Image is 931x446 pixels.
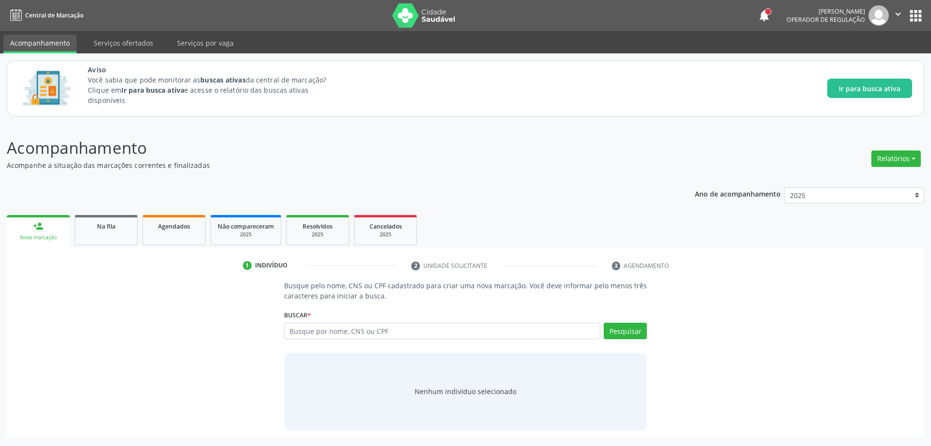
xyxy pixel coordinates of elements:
span: Ir para busca ativa [839,83,900,94]
p: Acompanhe a situação das marcações correntes e finalizadas [7,160,649,170]
label: Buscar [284,308,311,323]
p: Você sabia que pode monitorar as da central de marcação? Clique em e acesse o relatório das busca... [88,75,344,105]
strong: Ir para busca ativa [121,85,184,95]
button: notifications [757,9,771,22]
img: Imagem de CalloutCard [19,66,74,110]
input: Busque por nome, CNS ou CPF [284,323,601,339]
p: Ano de acompanhamento [695,187,781,199]
button:  [889,5,907,26]
p: Acompanhamento [7,136,649,160]
a: Acompanhamento [3,34,77,53]
div: person_add [33,221,44,231]
img: img [868,5,889,26]
i:  [893,9,903,19]
span: Não compareceram [218,222,274,231]
p: Busque pelo nome, CNS ou CPF cadastrado para criar uma nova marcação. Você deve informar pelo men... [284,281,647,301]
span: Agendados [158,222,190,231]
span: Cancelados [369,222,402,231]
a: Serviços ofertados [87,34,160,51]
div: 2025 [218,231,274,238]
span: Resolvidos [303,222,333,231]
div: Indivíduo [255,261,288,270]
a: Serviços por vaga [170,34,241,51]
a: Central de Marcação [7,7,83,23]
button: Relatórios [871,150,921,167]
span: Aviso [88,65,344,75]
div: 2025 [361,231,410,238]
button: Ir para busca ativa [827,79,912,98]
strong: buscas ativas [200,75,245,84]
div: Nenhum indivíduo selecionado [415,386,516,396]
div: 2025 [293,231,342,238]
span: Operador de regulação [787,16,865,24]
span: Central de Marcação [25,11,83,19]
div: Nova marcação [14,234,63,241]
button: apps [907,7,924,24]
div: 1 [243,261,252,270]
span: Na fila [97,222,115,231]
button: Pesquisar [604,323,647,339]
div: [PERSON_NAME] [787,7,865,16]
